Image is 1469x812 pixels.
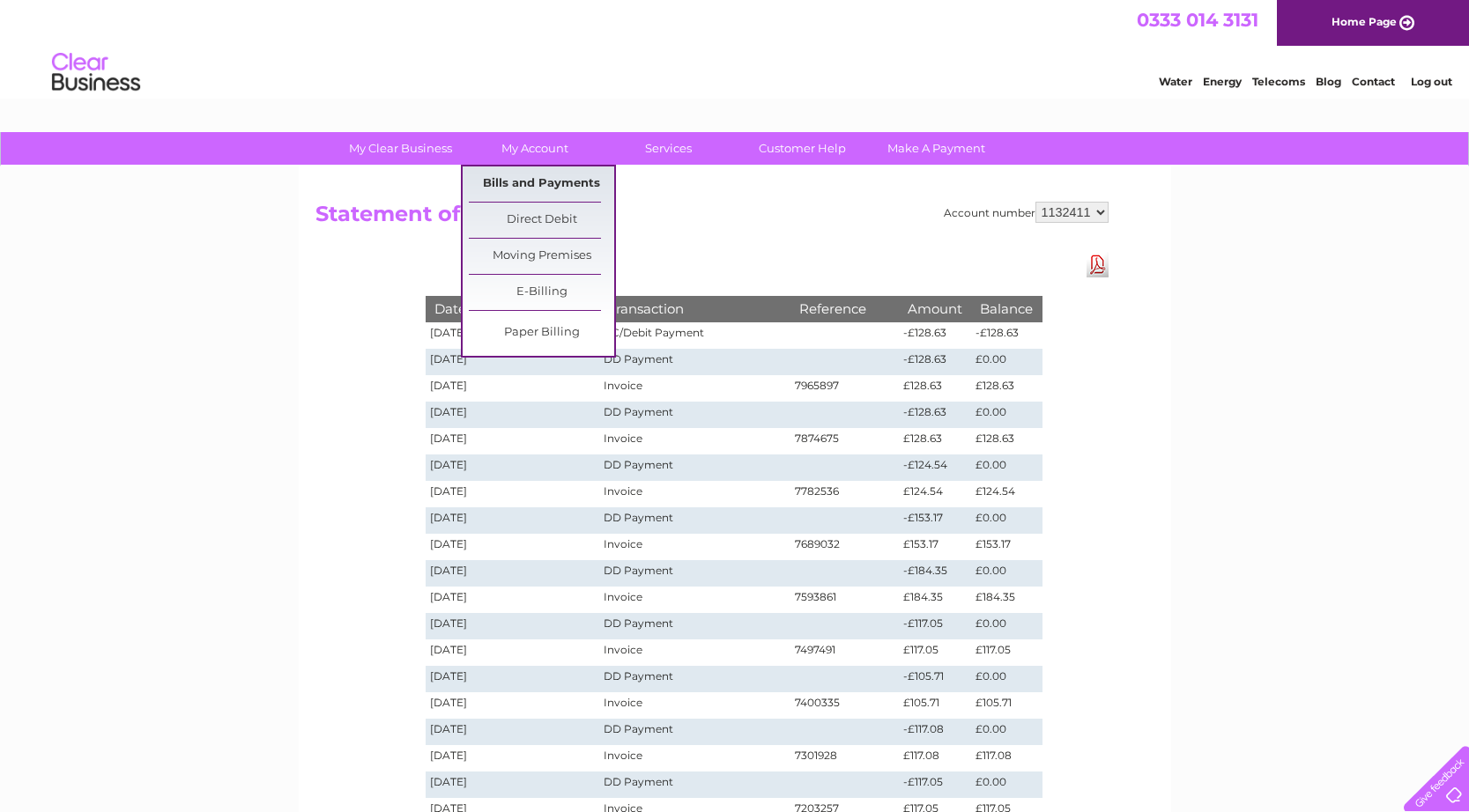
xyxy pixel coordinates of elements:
td: DD Payment [599,349,790,375]
td: -£124.54 [899,454,971,481]
a: My Clear Business [328,132,473,165]
td: £117.05 [971,639,1042,666]
td: £0.00 [971,719,1042,745]
td: £153.17 [971,534,1042,560]
td: £0.00 [971,613,1042,639]
th: Amount [899,296,971,321]
div: Clear Business is a trading name of Verastar Limited (registered in [GEOGRAPHIC_DATA] No. 3667643... [319,10,1152,85]
td: £153.17 [899,534,971,560]
td: -£128.63 [899,402,971,428]
td: £0.00 [971,560,1042,587]
a: E-Billing [469,275,614,310]
td: DD Payment [599,771,790,798]
td: -£105.71 [899,666,971,692]
td: -£117.08 [899,719,971,745]
td: -£117.05 [899,771,971,798]
td: [DATE] [426,402,600,428]
td: Invoice [599,639,790,666]
th: Transaction [599,296,790,321]
a: 0333 014 3131 [1137,9,1258,31]
td: -£128.63 [899,349,971,375]
td: -£117.05 [899,613,971,639]
td: Invoice [599,481,790,507]
td: [DATE] [426,560,600,587]
td: DD Payment [599,402,790,428]
td: [DATE] [426,719,600,745]
a: Download Pdf [1087,252,1109,277]
td: 7400335 [790,692,900,719]
td: Invoice [599,428,790,454]
td: Invoice [599,587,790,613]
td: £0.00 [971,507,1042,534]
td: [DATE] [426,428,600,454]
a: Bills and Payments [469,166,614,202]
td: DD Payment [599,454,790,481]
td: [DATE] [426,613,600,639]
a: My Account [462,132,607,165]
td: DD Payment [599,560,790,587]
td: DD Payment [599,719,790,745]
td: £0.00 [971,454,1042,481]
a: Customer Help [730,132,875,165]
a: Moving Premises [469,239,614,274]
td: -£128.63 [899,322,971,349]
td: £124.54 [899,481,971,507]
td: £184.35 [971,587,1042,613]
td: £117.08 [899,745,971,771]
td: £105.71 [899,692,971,719]
td: DD Payment [599,507,790,534]
td: 7965897 [790,375,900,402]
td: £128.63 [899,428,971,454]
img: logo.png [51,46,141,100]
td: [DATE] [426,745,600,771]
td: £0.00 [971,402,1042,428]
td: [DATE] [426,507,600,534]
th: Date [426,296,600,321]
td: £128.63 [971,428,1042,454]
a: Log out [1411,75,1452,88]
td: 7782536 [790,481,900,507]
td: £128.63 [971,375,1042,402]
td: 7689032 [790,534,900,560]
td: £0.00 [971,349,1042,375]
td: DD Payment [599,613,790,639]
a: Blog [1316,75,1341,88]
td: [DATE] [426,534,600,560]
td: [DATE] [426,481,600,507]
td: £124.54 [971,481,1042,507]
td: [DATE] [426,639,600,666]
th: Reference [790,296,900,321]
a: Services [596,132,741,165]
td: £117.08 [971,745,1042,771]
td: 7874675 [790,428,900,454]
th: Balance [971,296,1042,321]
td: CC/Debit Payment [599,322,790,349]
td: £105.71 [971,692,1042,719]
td: [DATE] [426,771,600,798]
td: [DATE] [426,375,600,402]
td: -£153.17 [899,507,971,534]
td: [DATE] [426,454,600,481]
td: Invoice [599,534,790,560]
h2: Statement of Accounts [315,202,1109,235]
td: £117.05 [899,639,971,666]
td: DD Payment [599,666,790,692]
a: Telecoms [1252,75,1305,88]
a: Paper Billing [469,315,614,351]
td: [DATE] [426,349,600,375]
td: £184.35 [899,587,971,613]
a: Direct Debit [469,203,614,238]
td: -£128.63 [971,322,1042,349]
a: Make A Payment [864,132,1009,165]
td: [DATE] [426,322,600,349]
td: Invoice [599,375,790,402]
td: £0.00 [971,771,1042,798]
td: -£184.35 [899,560,971,587]
td: [DATE] [426,692,600,719]
div: Account number [944,202,1109,223]
td: [DATE] [426,587,600,613]
td: £0.00 [971,666,1042,692]
a: Energy [1203,75,1242,88]
td: 7301928 [790,745,900,771]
